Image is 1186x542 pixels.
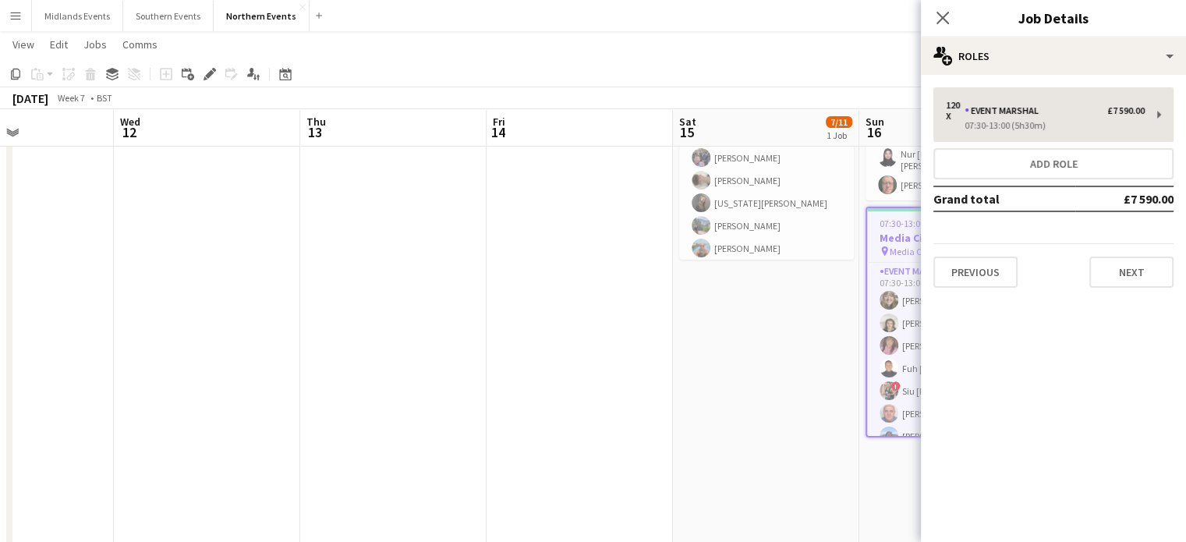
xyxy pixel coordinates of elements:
span: 16 [863,123,884,141]
span: 14 [490,123,505,141]
td: Grand total [933,186,1075,211]
span: 15 [677,123,696,141]
div: [DATE] [12,90,48,106]
div: Roles [921,37,1186,75]
h3: Job Details [921,8,1186,28]
button: Midlands Events [32,1,123,31]
span: Wed [120,115,140,129]
span: 7/11 [826,116,852,128]
div: Event Marshal [965,105,1045,116]
span: Jobs [83,37,107,51]
span: Thu [306,115,326,129]
a: Edit [44,34,74,55]
div: 07:30-13:00 (5h30m) [946,122,1145,129]
span: Week 7 [51,92,90,104]
span: Edit [50,37,68,51]
button: Southern Events [123,1,214,31]
span: ! [891,381,901,391]
app-card-role: Event Marshal40A7/1113:00-17:00 (4h)[PERSON_NAME][PERSON_NAME][PERSON_NAME][US_STATE][PERSON_NAME... [679,97,854,381]
a: View [6,34,41,55]
td: £7 590.00 [1075,186,1174,211]
span: 12 [118,123,140,141]
span: Comms [122,37,158,51]
app-card-role: Kit Marshal3/306:30-13:00 (6h30m)[PERSON_NAME]Nur [PERSON_NAME] [PERSON_NAME][PERSON_NAME] [866,97,1040,200]
app-job-card: 07:30-13:00 (5h30m)79/120Media City Half Marathon Media City Half Marathon1 RoleEvent Marshal5A79... [866,207,1040,437]
div: BST [97,92,112,104]
span: 13 [304,123,326,141]
div: 1 Job [827,129,851,141]
a: Comms [116,34,164,55]
button: Previous [933,257,1018,288]
h3: Media City Half Marathon [867,231,1039,245]
span: View [12,37,34,51]
button: Northern Events [214,1,310,31]
span: Fri [493,115,505,129]
span: 07:30-13:00 (5h30m) [880,218,961,229]
span: Sat [679,115,696,129]
button: Add role [933,148,1174,179]
button: Next [1089,257,1174,288]
span: Media City Half Marathon [890,246,991,257]
span: Sun [866,115,884,129]
a: Jobs [77,34,113,55]
div: 120 x [946,100,965,122]
div: £7 590.00 [1107,105,1145,116]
